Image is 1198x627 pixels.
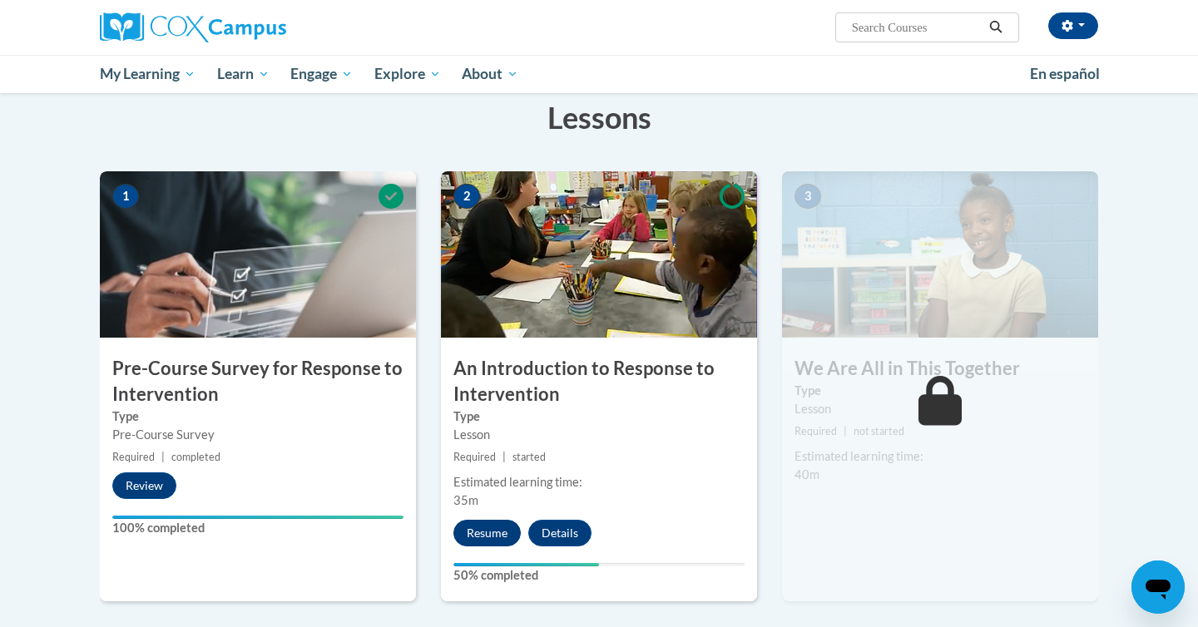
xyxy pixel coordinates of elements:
button: Review [112,472,176,499]
div: Your progress [453,563,599,566]
button: Account Settings [1048,12,1098,39]
a: About [452,55,530,93]
span: 2 [453,184,480,209]
a: Engage [280,55,364,93]
span: | [502,451,506,463]
div: Main menu [75,55,1123,93]
a: En español [1019,57,1111,91]
button: Search [983,17,1008,37]
span: Explore [374,64,441,84]
h3: Pre-Course Survey for Response to Intervention [100,356,416,407]
span: started [512,451,546,463]
span: Learn [217,64,270,84]
span: About [462,64,518,84]
img: Cox Campus [100,12,286,42]
span: | [161,451,165,463]
button: Details [528,520,592,546]
a: Explore [364,55,452,93]
span: Required [795,425,837,437]
a: Learn [206,55,280,93]
span: Required [453,451,496,463]
h3: Lessons [100,96,1098,138]
a: Cox Campus [100,12,416,42]
button: Resume [453,520,521,546]
div: Your progress [112,516,403,519]
div: Pre-Course Survey [112,426,403,444]
span: completed [171,451,220,463]
span: not started [854,425,904,437]
div: Estimated learning time: [453,473,745,491]
label: Type [795,382,1086,400]
div: Lesson [453,426,745,444]
a: My Learning [89,55,206,93]
span: | [844,425,847,437]
img: Course Image [100,171,416,338]
label: Type [112,407,403,426]
div: Estimated learning time: [795,447,1086,466]
span: 35m [453,493,478,507]
span: Engage [290,64,353,84]
span: 3 [795,184,821,209]
input: Search Courses [850,17,983,37]
label: Type [453,407,745,426]
img: Course Image [441,171,757,338]
label: 100% completed [112,519,403,537]
span: 1 [112,184,139,209]
span: Required [112,451,155,463]
h3: An Introduction to Response to Intervention [441,356,757,407]
span: En español [1030,65,1100,82]
h3: We Are All in This Together [782,356,1098,382]
span: 40m [795,467,819,481]
iframe: Button to launch messaging window [1131,560,1185,614]
div: Lesson [795,400,1086,418]
label: 50% completed [453,566,745,585]
span: My Learning [100,64,196,84]
img: Course Image [782,171,1098,338]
